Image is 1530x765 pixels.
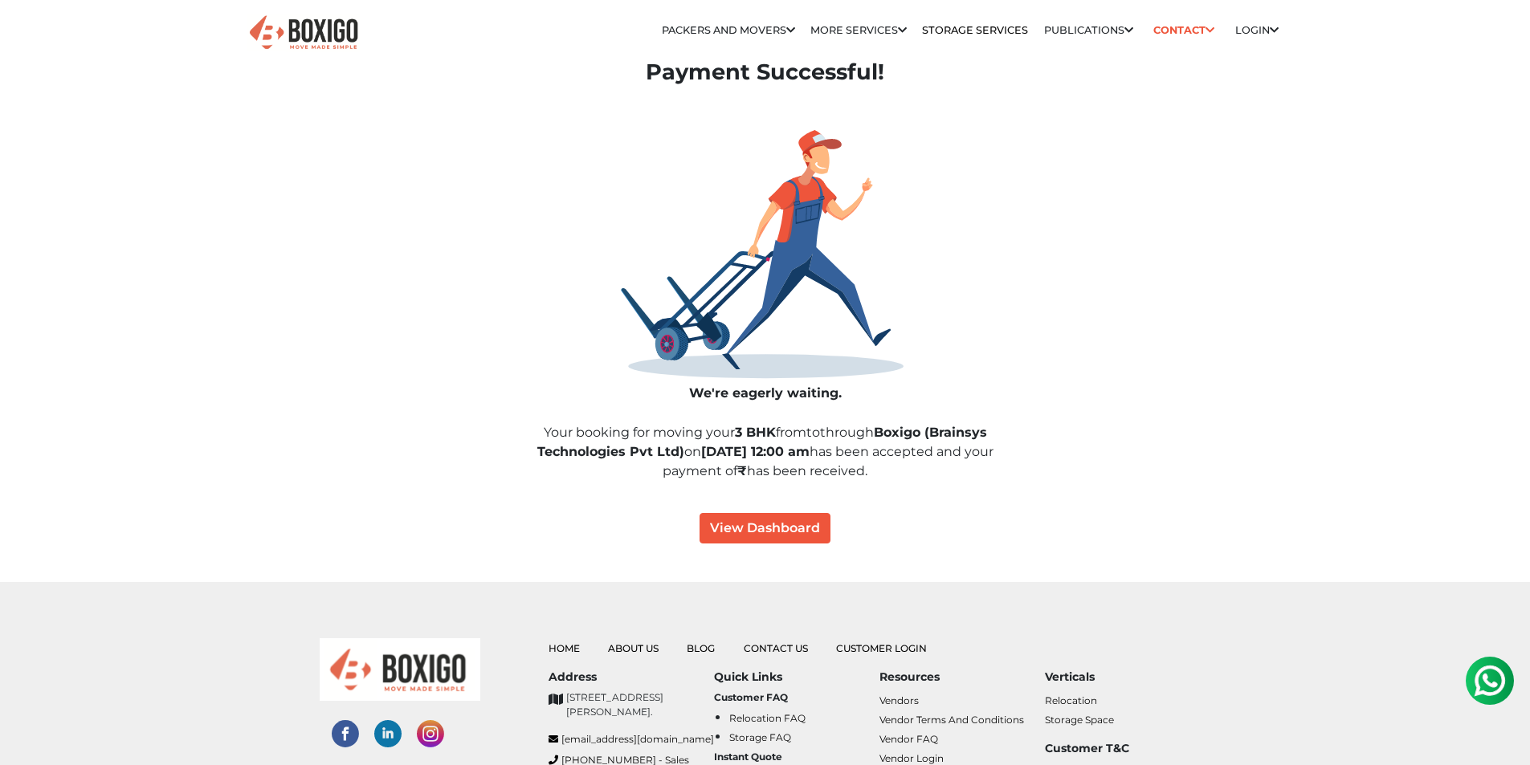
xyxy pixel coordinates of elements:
p: Your booking for moving your from to through on has been accepted and your payment of has been re... [510,423,1020,481]
a: Vendor FAQ [879,733,938,745]
b: Customer FAQ [714,691,788,703]
h1: Payment Successful! [646,59,884,86]
a: Vendors [879,694,919,706]
h6: Resources [879,670,1045,684]
strong: ₹ [737,463,747,478]
img: linked-in-social-links [374,720,402,747]
a: Relocation [1045,694,1097,706]
a: Storage Space [1045,714,1114,726]
img: boxigo_logo_small [320,638,480,700]
a: Blog [687,642,715,654]
p: [STREET_ADDRESS][PERSON_NAME]. [566,690,714,719]
a: Vendor Login [879,752,944,764]
a: Storage FAQ [729,731,791,743]
a: Relocation FAQ [729,712,806,724]
a: Login [1235,24,1279,36]
a: More services [810,24,907,36]
h6: Quick Links [714,670,879,684]
a: Home [549,642,580,654]
a: Vendor Terms and Conditions [879,714,1024,726]
a: Storage Services [922,24,1028,36]
h6: Customer T&C [1045,742,1210,755]
img: instagram-social-links [417,720,444,747]
strong: [DATE] 12:00 am [701,444,810,459]
h6: Verticals [1045,670,1210,684]
img: facebook-social-links [332,720,359,747]
a: Contact [1149,18,1220,43]
a: About Us [608,642,659,654]
a: Publications [1044,24,1133,36]
h6: Address [549,670,714,684]
h3: We're eagerly waiting. [320,385,1211,401]
a: Contact Us [744,642,808,654]
strong: 3 BHK [735,425,776,440]
b: Instant Quote [714,751,782,763]
a: Customer Login [836,642,927,654]
img: complete@1x.png [621,130,904,379]
img: Boxigo [247,14,360,53]
a: Packers and Movers [662,24,795,36]
a: [EMAIL_ADDRESS][DOMAIN_NAME] [549,732,714,747]
img: whatsapp-icon.svg [16,16,48,48]
button: View Dashboard [700,513,830,543]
